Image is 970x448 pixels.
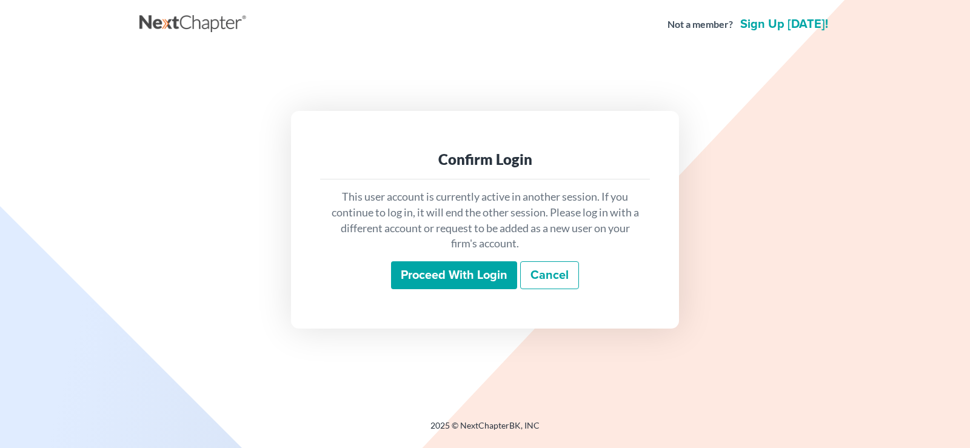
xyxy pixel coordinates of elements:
a: Sign up [DATE]! [738,18,831,30]
div: Confirm Login [330,150,640,169]
input: Proceed with login [391,261,517,289]
a: Cancel [520,261,579,289]
p: This user account is currently active in another session. If you continue to log in, it will end ... [330,189,640,252]
div: 2025 © NextChapterBK, INC [139,420,831,441]
strong: Not a member? [667,18,733,32]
